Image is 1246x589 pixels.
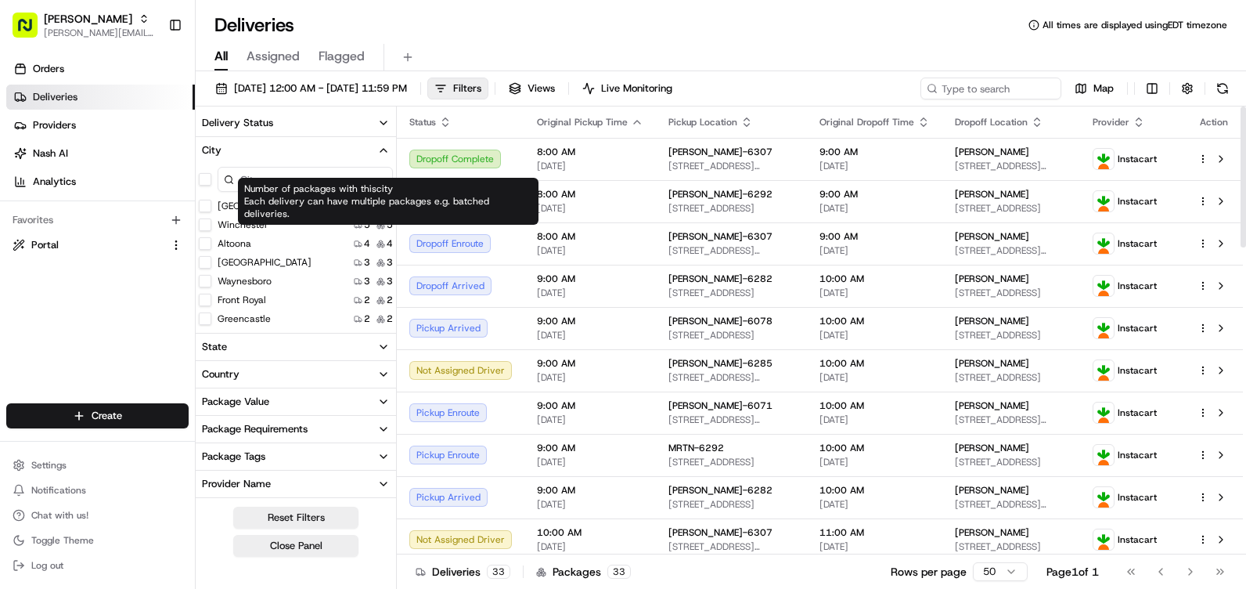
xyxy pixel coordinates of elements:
span: [PERSON_NAME]-6292 [668,188,772,201]
span: [STREET_ADDRESS][PERSON_NAME][PERSON_NAME] [955,498,1068,511]
img: profile_instacart_ahold_partner.png [1093,529,1114,550]
div: Packages [536,564,631,580]
label: Front Royal [218,294,266,306]
span: 3 [364,275,370,287]
span: 10:00 AM [819,357,930,370]
span: [STREET_ADDRESS] [668,202,794,215]
span: [DATE] [537,456,643,468]
button: [PERSON_NAME][PERSON_NAME][EMAIL_ADDRESS][PERSON_NAME][DOMAIN_NAME] [6,6,162,44]
span: 3 [364,256,370,269]
span: 5 [387,219,393,231]
span: [PERSON_NAME] [955,442,1029,454]
button: Filters [427,78,488,99]
div: Favorites [6,208,189,233]
span: [STREET_ADDRESS] [668,329,794,341]
span: [PERSON_NAME]-6078 [668,315,772,327]
span: [PERSON_NAME]-6285 [668,357,772,370]
span: Instacart [1118,153,1157,165]
span: [STREET_ADDRESS][PERSON_NAME] [955,244,1068,257]
button: Delivery Status [196,110,396,136]
div: Country [202,367,239,381]
span: [PERSON_NAME] [44,11,132,27]
span: [PERSON_NAME] [955,273,1029,285]
span: Filters [453,81,481,96]
span: [PERSON_NAME]-6071 [668,399,772,412]
span: 2 [364,313,370,325]
span: Instacart [1118,449,1157,461]
span: 3 [387,275,393,287]
span: Orders [33,62,64,76]
img: profile_instacart_ahold_partner.png [1093,276,1114,296]
span: 9:00 AM [537,357,643,370]
img: profile_instacart_ahold_partner.png [1093,233,1114,254]
div: City [202,143,221,157]
span: Create [92,409,122,423]
label: [GEOGRAPHIC_DATA] [218,200,311,212]
button: Refresh [1212,78,1233,99]
span: Notifications [31,484,86,497]
img: profile_instacart_ahold_partner.png [1093,445,1114,465]
div: Provider Name [202,477,271,491]
span: [STREET_ADDRESS] [955,456,1068,468]
span: All times are displayed using EDT timezone [1043,19,1227,31]
label: [GEOGRAPHIC_DATA] [218,256,311,269]
span: [STREET_ADDRESS] [668,456,794,468]
span: [DATE] [819,160,930,172]
span: Instacart [1118,491,1157,504]
span: [PERSON_NAME] [955,399,1029,412]
span: Flagged [319,47,365,66]
button: [PERSON_NAME][EMAIL_ADDRESS][PERSON_NAME][DOMAIN_NAME] [44,27,156,39]
button: Provider Name [196,471,396,497]
span: Live Monitoring [601,81,672,96]
button: Live Monitoring [575,78,679,99]
span: 9:00 AM [819,188,930,201]
span: Views [528,81,555,96]
img: profile_instacart_ahold_partner.png [1093,403,1114,423]
div: Page 1 of 1 [1046,564,1099,580]
span: Toggle Theme [31,534,94,547]
button: Portal [6,233,189,258]
label: Waynesboro [218,275,272,287]
span: Instacart [1118,280,1157,292]
a: Providers [6,113,195,138]
span: Deliveries [33,90,77,104]
span: 8:00 AM [537,146,643,158]
button: Map [1068,78,1121,99]
span: MRTN-6292 [668,442,724,454]
input: Type to search [920,78,1061,99]
span: 10:00 AM [819,442,930,454]
button: Country [196,361,396,388]
span: [STREET_ADDRESS] [955,287,1068,299]
span: Chat with us! [31,509,88,522]
div: Deliveries [416,564,510,580]
input: City [218,167,393,192]
span: [DATE] [819,498,930,511]
span: [PERSON_NAME] [955,526,1029,539]
span: Instacart [1118,237,1157,250]
div: Delivery Status [202,116,273,130]
span: 9:00 AM [819,146,930,158]
div: Action [1197,116,1230,128]
span: [STREET_ADDRESS][PERSON_NAME] [668,244,794,257]
span: [PERSON_NAME] [955,357,1029,370]
span: [DATE] [537,160,643,172]
span: Instacart [1118,322,1157,334]
span: [STREET_ADDRESS] [668,498,794,511]
div: 33 [487,565,510,579]
span: [DATE] [819,202,930,215]
button: Package Value [196,388,396,415]
div: State [202,340,227,354]
div: Number of packages with this city Each delivery can have multiple packages e.g. batched deliveries. [238,178,538,225]
span: [DATE] [537,244,643,257]
span: Portal [31,238,59,252]
span: [STREET_ADDRESS] [955,371,1068,384]
button: Close Panel [233,535,358,557]
span: Status [409,116,436,128]
span: [PERSON_NAME] [955,230,1029,243]
span: Providers [33,118,76,132]
span: [PERSON_NAME] [955,484,1029,497]
img: profile_instacart_ahold_partner.png [1093,487,1114,508]
span: 4 [387,237,393,250]
span: 10:00 AM [819,484,930,497]
button: State [196,334,396,360]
